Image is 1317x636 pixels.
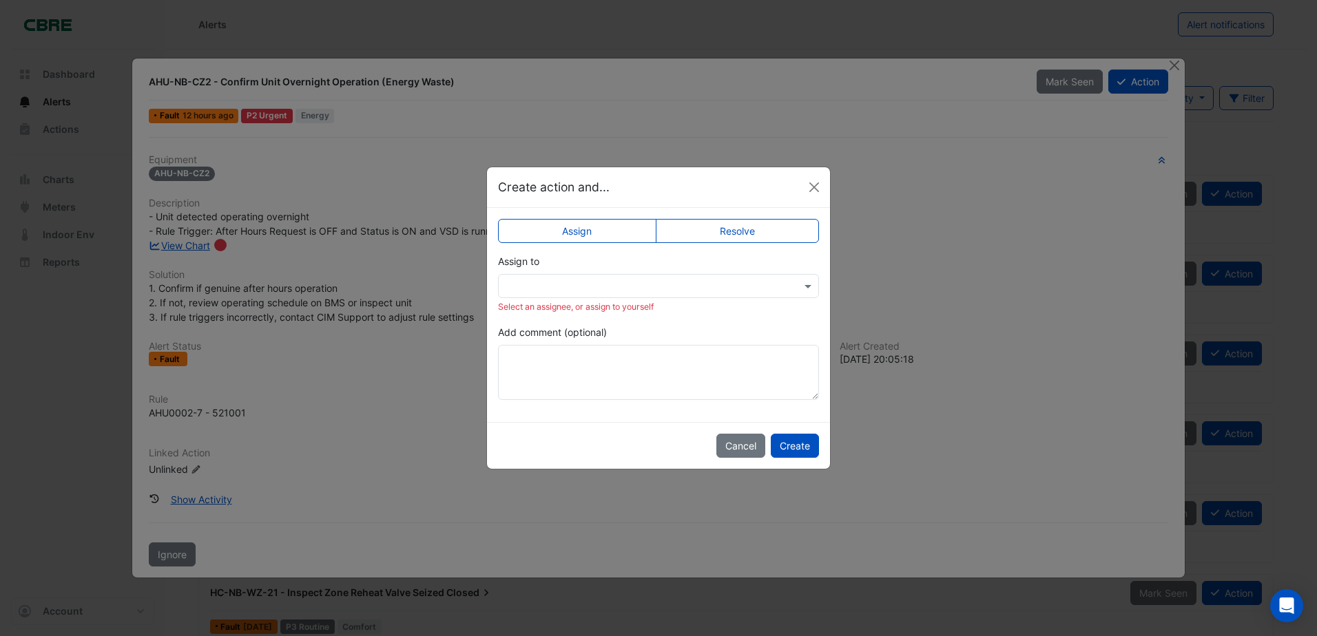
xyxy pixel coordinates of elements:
[498,325,607,339] label: Add comment (optional)
[716,434,765,458] button: Cancel
[498,301,819,313] div: Select an assignee, or assign to yourself
[498,178,610,196] h5: Create action and...
[1270,589,1303,622] div: Open Intercom Messenger
[498,254,539,268] label: Assign to
[804,177,825,198] button: Close
[498,219,656,243] label: Assign
[771,434,819,458] button: Create
[656,219,820,243] label: Resolve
